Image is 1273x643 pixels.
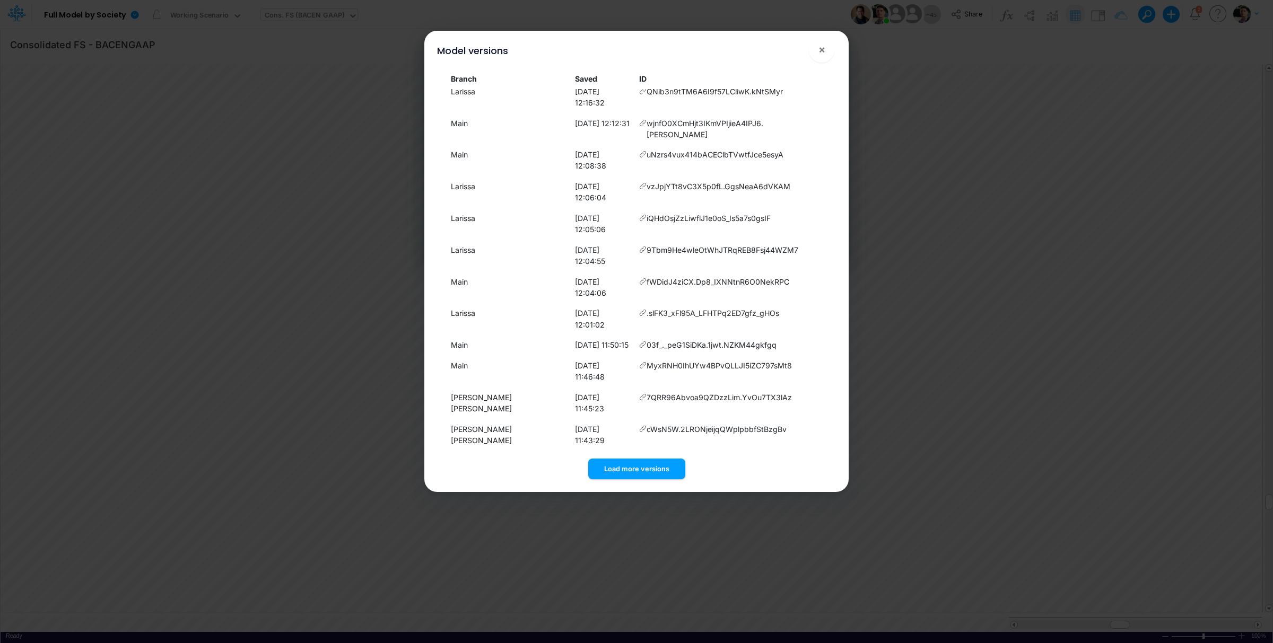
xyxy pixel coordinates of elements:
[647,424,787,435] span: cWsN5W.2LRONjeijqQWplpbbfStBzgBv
[818,43,825,56] span: ×
[447,303,571,335] td: Larissa
[647,360,792,371] span: MyxRNH0IhUYw4BPvQLLJI5iZC797sMt8
[639,86,647,97] span: Copy hyperlink to this version of the model
[647,276,789,287] span: fWDidJ4ziCX.Dp8_IXNNtnR6O0NekRPC
[447,113,571,145] td: Main
[647,244,798,256] span: 9Tbm9He4wleOtWhJTRqREB8Fsj44WZM7
[647,213,771,224] span: iQHdOsjZzLiwflJ1e0oS_Is5a7s0gsIF
[647,392,792,403] span: 7QRR96Abvoa9QZDzzLim.YvOu7TX3lAz
[447,176,571,208] td: Larissa
[809,37,834,63] button: Close
[635,68,827,89] th: ID
[647,118,822,140] span: wjnfO0XCmHjt3IKmVPIjieA4IPJ6.[PERSON_NAME]
[570,240,634,271] td: [DATE] 12:04:55
[639,181,647,192] span: Copy hyperlink to this version of the model
[447,419,571,451] td: [PERSON_NAME] [PERSON_NAME]
[639,339,647,350] span: Copy hyperlink to this version of the model
[447,387,571,419] td: [PERSON_NAME] [PERSON_NAME]
[639,213,647,224] span: Copy hyperlink to this version of the model
[647,86,783,97] span: QNib3n9tTM6A6I9f57LCliwK.kNtSMyr
[570,387,634,419] td: [DATE] 11:45:23
[570,419,634,451] td: [DATE] 11:43:29
[647,181,790,192] span: vzJpjYTt8vC3X5p0fL.GgsNeaA6dVKAM
[570,113,634,145] td: [DATE] 12:12:31
[447,271,571,303] td: Main
[647,149,783,160] span: uNzrs4vux414bACEClbTVwtfJce5esyA
[570,451,634,482] td: [DATE] 11:42:55
[570,145,634,177] td: [DATE] 12:08:38
[447,240,571,271] td: Larissa
[447,334,571,355] td: Main
[647,339,777,350] span: 03f_._peG1SiDKa.1jwt.NZKM44gkfgq
[447,451,571,482] td: [PERSON_NAME] [PERSON_NAME]
[639,307,647,319] span: Copy hyperlink to this version of the model
[570,68,634,89] th: Local date/time when this version was saved
[639,392,647,403] span: Copy hyperlink to this version of the model
[447,145,571,177] td: Main
[639,360,647,371] span: Copy hyperlink to this version of the model
[447,208,571,240] td: Larissa
[570,334,634,355] td: [DATE] 11:50:15
[639,118,647,140] span: Copy hyperlink to this version of the model
[447,81,571,113] td: Larissa
[570,208,634,240] td: [DATE] 12:05:06
[447,68,571,89] th: Branch
[437,43,508,58] div: Model versions
[647,307,779,319] span: .slFK3_xFl95A_LFHTPq2ED7gfz_gHOs
[570,176,634,208] td: [DATE] 12:06:04
[570,271,634,303] td: [DATE] 12:04:06
[570,303,634,335] td: [DATE] 12:01:02
[570,355,634,387] td: [DATE] 11:46:48
[588,459,685,479] button: Load more versions
[570,81,634,113] td: [DATE] 12:16:32
[639,276,647,287] span: Copy hyperlink to this version of the model
[639,424,647,435] span: Copy hyperlink to this version of the model
[639,149,647,160] span: Copy hyperlink to this version of the model
[447,355,571,387] td: Main
[639,244,647,256] span: Copy hyperlink to this version of the model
